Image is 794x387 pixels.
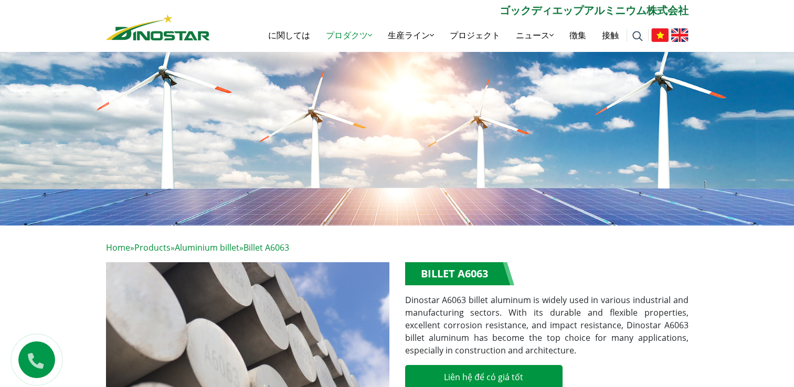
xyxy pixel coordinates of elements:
[106,242,289,253] span: » » »
[134,242,171,253] a: Products
[405,294,689,357] p: Dinostar A6063 billet aluminum is widely used in various industrial and manufacturing sectors. Wi...
[106,14,210,40] img: ニョム・ダイノスター
[388,29,430,41] font: 生産ライン
[260,18,318,52] a: に関しては
[632,31,643,41] img: 捜索
[508,18,562,52] a: ニュース
[516,29,549,41] font: ニュース
[562,18,594,52] a: 徴集
[244,242,289,253] span: Billet A6063
[326,29,368,41] font: プロダクツ
[210,3,689,18] p: ゴックディエップアルミニウム株式会社
[106,242,130,253] a: Home
[175,242,239,253] a: Aluminium billet
[318,18,380,52] a: プロダクツ
[442,18,508,52] a: プロジェクト
[594,18,627,52] a: 接触
[651,28,669,42] img: Tiếng Việt
[405,262,514,285] h1: Billet A6063
[671,28,689,42] img: 英語
[380,18,442,52] a: 生産ライン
